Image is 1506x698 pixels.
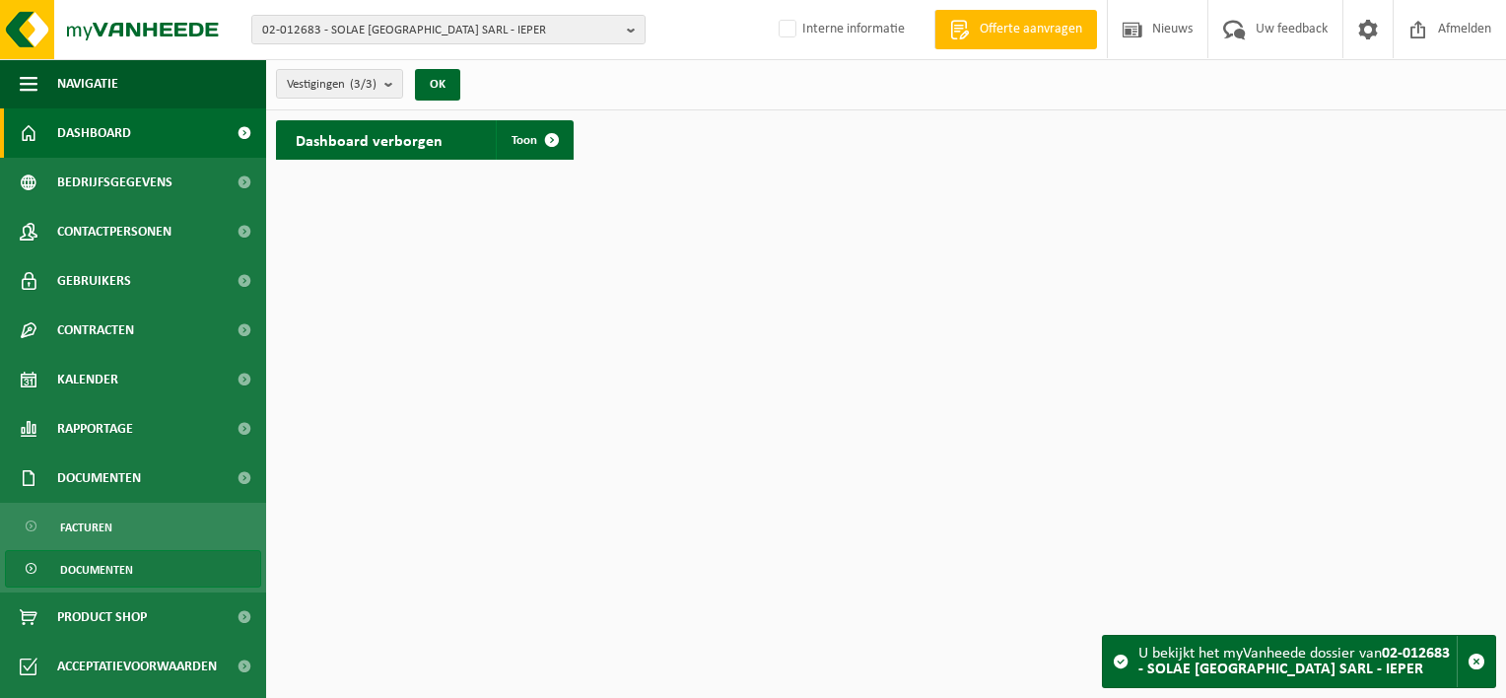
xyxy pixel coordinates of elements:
a: Facturen [5,508,261,545]
span: Gebruikers [57,256,131,306]
h2: Dashboard verborgen [276,120,462,159]
span: Bedrijfsgegevens [57,158,172,207]
span: Navigatie [57,59,118,108]
strong: 02-012683 - SOLAE [GEOGRAPHIC_DATA] SARL - IEPER [1138,646,1450,677]
span: Product Shop [57,593,147,642]
div: U bekijkt het myVanheede dossier van [1138,636,1457,687]
a: Toon [496,120,572,160]
span: Documenten [60,551,133,589]
span: 02-012683 - SOLAE [GEOGRAPHIC_DATA] SARL - IEPER [262,16,619,45]
span: Offerte aanvragen [975,20,1087,39]
span: Contracten [57,306,134,355]
span: Toon [512,134,537,147]
label: Interne informatie [775,15,905,44]
span: Facturen [60,509,112,546]
a: Documenten [5,550,261,588]
span: Acceptatievoorwaarden [57,642,217,691]
span: Vestigingen [287,70,376,100]
button: 02-012683 - SOLAE [GEOGRAPHIC_DATA] SARL - IEPER [251,15,646,44]
span: Kalender [57,355,118,404]
a: Offerte aanvragen [934,10,1097,49]
count: (3/3) [350,78,376,91]
span: Documenten [57,454,141,503]
button: OK [415,69,460,101]
span: Contactpersonen [57,207,171,256]
span: Dashboard [57,108,131,158]
span: Rapportage [57,404,133,454]
button: Vestigingen(3/3) [276,69,403,99]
